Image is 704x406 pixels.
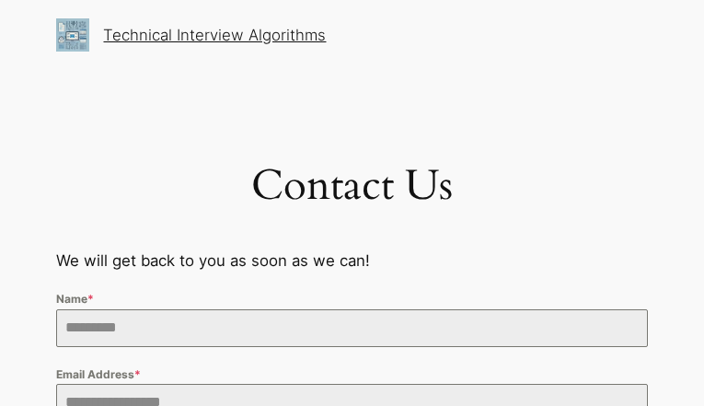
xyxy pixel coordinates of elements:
[103,26,326,44] a: Technical Interview Algorithms
[56,290,648,308] label: Name
[56,365,648,384] label: Email Address
[56,249,648,273] p: We will get back to you as soon as we can!
[56,162,648,211] h1: Contact Us
[56,18,89,52] img: The Technical Interview Algorithms Course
